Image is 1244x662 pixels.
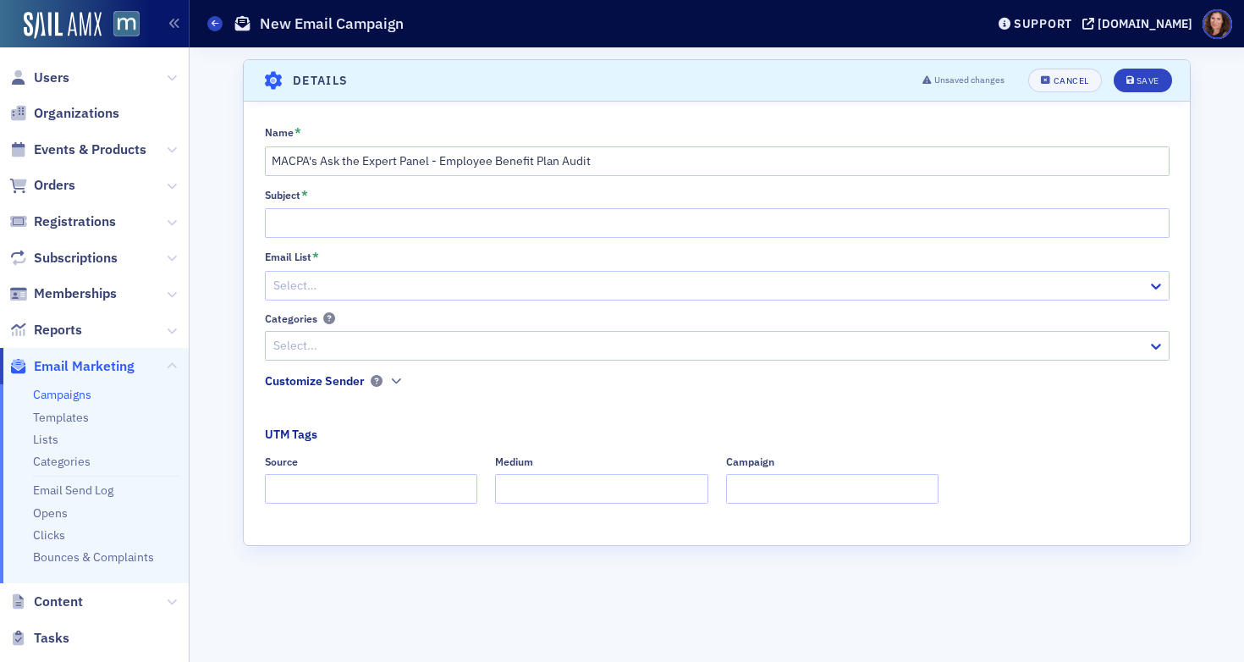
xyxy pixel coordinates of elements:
a: Content [9,593,83,611]
span: Subscriptions [34,249,118,268]
a: Orders [9,176,75,195]
a: Lists [33,432,58,447]
span: Users [34,69,69,87]
div: Customize Sender [265,372,365,390]
a: Subscriptions [9,249,118,268]
a: Clicks [33,527,65,543]
div: [DOMAIN_NAME] [1098,16,1192,31]
img: SailAMX [113,11,140,37]
span: Tasks [34,629,69,648]
span: Email Marketing [34,357,135,376]
a: Reports [9,321,82,339]
span: Content [34,593,83,611]
div: Cancel [1054,76,1089,86]
div: Name [265,126,294,139]
a: Memberships [9,284,117,303]
a: Templates [33,410,89,425]
div: Save [1137,76,1159,86]
div: Source [265,455,298,468]
a: Bounces & Complaints [33,549,154,565]
div: Campaign [726,455,774,468]
button: [DOMAIN_NAME] [1082,18,1198,30]
button: Cancel [1028,69,1101,92]
h1: New Email Campaign [260,14,404,34]
span: Orders [34,176,75,195]
div: Email List [265,251,311,263]
a: Opens [33,505,68,521]
span: Organizations [34,104,119,123]
abbr: This field is required [301,188,308,203]
div: Medium [495,455,533,468]
span: Memberships [34,284,117,303]
a: Categories [33,454,91,469]
span: Profile [1203,9,1232,39]
span: Unsaved changes [934,74,1005,87]
a: Campaigns [33,387,91,402]
div: Support [1014,16,1072,31]
a: Email Marketing [9,357,135,376]
a: Events & Products [9,141,146,159]
span: Events & Products [34,141,146,159]
div: Subject [265,189,300,201]
span: Reports [34,321,82,339]
a: Users [9,69,69,87]
button: Save [1114,69,1172,92]
a: View Homepage [102,11,140,40]
a: Registrations [9,212,116,231]
div: UTM Tags [265,426,317,444]
img: SailAMX [24,12,102,39]
span: Registrations [34,212,116,231]
h4: Details [293,72,349,90]
abbr: This field is required [312,250,319,265]
a: Email Send Log [33,483,113,498]
abbr: This field is required [294,125,301,141]
div: Categories [265,312,317,325]
a: Tasks [9,629,69,648]
a: Organizations [9,104,119,123]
